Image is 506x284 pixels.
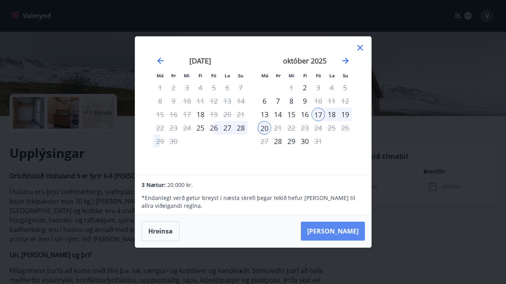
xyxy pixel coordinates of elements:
[221,108,234,121] td: Not available. laugardagur, 20. september 2025
[285,108,298,121] div: 15
[271,135,285,148] td: Choose þriðjudagur, 28. október 2025 as your check-in date. It’s available.
[180,121,194,135] td: Not available. miðvikudagur, 24. september 2025
[312,108,325,121] td: Selected as start date. föstudagur, 17. október 2025
[271,94,285,108] td: Choose þriðjudagur, 7. október 2025 as your check-in date. It’s available.
[153,108,167,121] td: Not available. mánudagur, 15. september 2025
[325,94,338,108] td: Not available. laugardagur, 11. október 2025
[325,121,338,135] td: Not available. laugardagur, 25. október 2025
[225,73,230,78] small: La
[271,108,285,121] td: Choose þriðjudagur, 14. október 2025 as your check-in date. It’s available.
[157,73,164,78] small: Má
[285,135,298,148] td: Choose miðvikudagur, 29. október 2025 as your check-in date. It’s available.
[258,94,271,108] div: Aðeins innritun í boði
[234,108,247,121] td: Not available. sunnudagur, 21. september 2025
[194,108,207,121] div: Aðeins innritun í boði
[234,121,247,135] div: 28
[325,81,338,94] td: Not available. laugardagur, 4. október 2025
[156,56,165,65] div: Move backward to switch to the previous month.
[167,108,180,121] td: Not available. þriðjudagur, 16. september 2025
[312,81,325,94] div: Aðeins útritun í boði
[285,94,298,108] div: 8
[207,121,221,135] td: Choose föstudagur, 26. september 2025 as your check-in date. It’s available.
[238,73,244,78] small: Su
[167,81,180,94] td: Not available. þriðjudagur, 2. september 2025
[298,81,312,94] div: Aðeins innritun í boði
[301,222,365,241] button: [PERSON_NAME]
[343,73,348,78] small: Su
[316,73,321,78] small: Fö
[338,108,352,121] td: Selected. sunnudagur, 19. október 2025
[142,221,179,241] button: Hreinsa
[338,108,352,121] div: 19
[180,81,194,94] td: Not available. miðvikudagur, 3. september 2025
[180,108,194,121] td: Not available. miðvikudagur, 17. september 2025
[258,121,271,135] div: 20
[258,121,271,135] td: Selected as end date. mánudagur, 20. október 2025
[153,135,167,148] td: Choose mánudagur, 29. september 2025 as your check-in date. It’s available.
[194,94,207,108] td: Not available. fimmtudagur, 11. september 2025
[234,81,247,94] td: Not available. sunnudagur, 7. september 2025
[261,73,268,78] small: Má
[285,121,298,135] td: Not available. miðvikudagur, 22. október 2025
[312,135,325,148] td: Choose föstudagur, 31. október 2025 as your check-in date. It’s available.
[338,121,352,135] td: Not available. sunnudagur, 26. október 2025
[298,135,312,148] div: 30
[285,108,298,121] td: Choose miðvikudagur, 15. október 2025 as your check-in date. It’s available.
[271,108,285,121] div: 14
[312,94,325,108] td: Choose föstudagur, 10. október 2025 as your check-in date. It’s available.
[289,73,295,78] small: Mi
[234,121,247,135] td: Choose sunnudagur, 28. september 2025 as your check-in date. It’s available.
[221,81,234,94] td: Not available. laugardagur, 6. september 2025
[194,81,207,94] td: Not available. fimmtudagur, 4. september 2025
[298,94,312,108] td: Choose fimmtudagur, 9. október 2025 as your check-in date. It’s available.
[184,73,190,78] small: Mi
[194,121,207,135] td: Choose fimmtudagur, 25. september 2025 as your check-in date. It’s available.
[258,108,271,121] td: Choose mánudagur, 13. október 2025 as your check-in date. It’s available.
[221,94,234,108] td: Not available. laugardagur, 13. september 2025
[298,108,312,121] td: Choose fimmtudagur, 16. október 2025 as your check-in date. It’s available.
[194,108,207,121] td: Choose fimmtudagur, 18. september 2025 as your check-in date. It’s available.
[271,121,285,135] div: Aðeins útritun í boði
[145,46,362,165] div: Calendar
[167,181,193,189] span: 20.000 kr.
[142,181,166,189] span: 3 Nætur:
[198,73,202,78] small: Fi
[338,81,352,94] td: Not available. sunnudagur, 5. október 2025
[207,81,221,94] td: Not available. föstudagur, 5. september 2025
[167,94,180,108] td: Not available. þriðjudagur, 9. september 2025
[312,94,325,108] div: Aðeins útritun í boði
[207,94,221,108] td: Not available. föstudagur, 12. september 2025
[271,94,285,108] div: 7
[211,73,216,78] small: Fö
[325,108,338,121] td: Selected. laugardagur, 18. október 2025
[338,94,352,108] td: Not available. sunnudagur, 12. október 2025
[312,81,325,94] td: Choose föstudagur, 3. október 2025 as your check-in date. It’s available.
[285,94,298,108] td: Choose miðvikudagur, 8. október 2025 as your check-in date. It’s available.
[142,194,364,210] p: * Endanlegt verð getur breyst í næsta skrefi þegar tekið hefur [PERSON_NAME] til allra viðeigandi...
[276,73,281,78] small: Þr
[312,135,325,148] div: Aðeins útritun í boði
[258,94,271,108] td: Choose mánudagur, 6. október 2025 as your check-in date. It’s available.
[207,121,221,135] div: 26
[325,108,338,121] div: 18
[153,135,167,148] div: Aðeins útritun í boði
[167,135,180,148] td: Not available. þriðjudagur, 30. september 2025
[153,81,167,94] td: Not available. mánudagur, 1. september 2025
[207,108,221,121] td: Choose föstudagur, 19. september 2025 as your check-in date. It’s available.
[189,56,211,65] strong: [DATE]
[258,135,271,148] td: Not available. mánudagur, 27. október 2025
[285,81,298,94] td: Not available. miðvikudagur, 1. október 2025
[221,121,234,135] td: Choose laugardagur, 27. september 2025 as your check-in date. It’s available.
[329,73,335,78] small: La
[207,108,221,121] div: Aðeins útritun í boði
[153,121,167,135] td: Not available. mánudagur, 22. september 2025
[298,121,312,135] td: Not available. fimmtudagur, 23. október 2025
[285,135,298,148] div: 29
[298,135,312,148] td: Choose fimmtudagur, 30. október 2025 as your check-in date. It’s available.
[303,73,307,78] small: Fi
[312,121,325,135] td: Not available. föstudagur, 24. október 2025
[180,94,194,108] td: Not available. miðvikudagur, 10. september 2025
[298,108,312,121] div: 16
[234,94,247,108] td: Not available. sunnudagur, 14. september 2025
[298,94,312,108] div: 9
